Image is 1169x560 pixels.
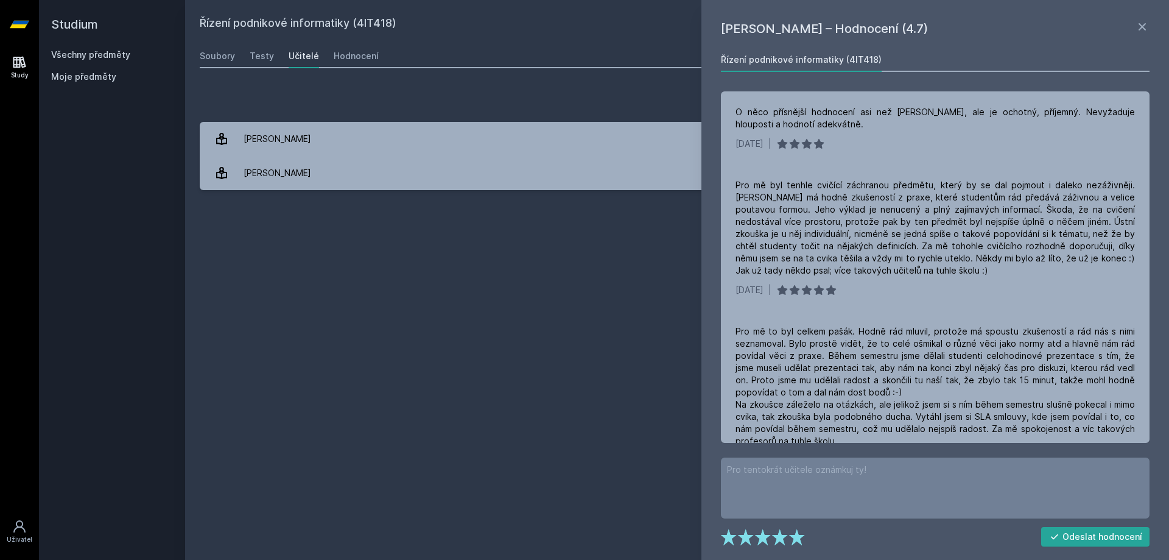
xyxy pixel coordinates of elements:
[250,50,274,62] div: Testy
[768,138,771,150] div: |
[2,513,37,550] a: Uživatel
[334,44,379,68] a: Hodnocení
[250,44,274,68] a: Testy
[200,50,235,62] div: Soubory
[735,138,764,150] div: [DATE]
[7,535,32,544] div: Uživatel
[51,71,116,83] span: Moje předměty
[735,106,1135,130] div: O něco přísnější hodnocení asi než [PERSON_NAME], ale je ochotný, příjemný. Nevyžaduje hlouposti ...
[51,49,130,60] a: Všechny předměty
[200,15,1018,34] h2: Řízení podnikové informatiky (4IT418)
[2,49,37,86] a: Study
[334,50,379,62] div: Hodnocení
[289,44,319,68] a: Učitelé
[244,161,311,185] div: [PERSON_NAME]
[200,122,1154,156] a: [PERSON_NAME] 3 hodnocení 5.0
[735,179,1135,277] div: Pro mě byl tenhle cvičící záchranou předmětu, který by se dal pojmout i daleko nezáživněji. [PERS...
[244,127,311,151] div: [PERSON_NAME]
[289,50,319,62] div: Učitelé
[200,156,1154,190] a: [PERSON_NAME] 3 hodnocení 4.7
[11,71,29,80] div: Study
[200,44,235,68] a: Soubory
